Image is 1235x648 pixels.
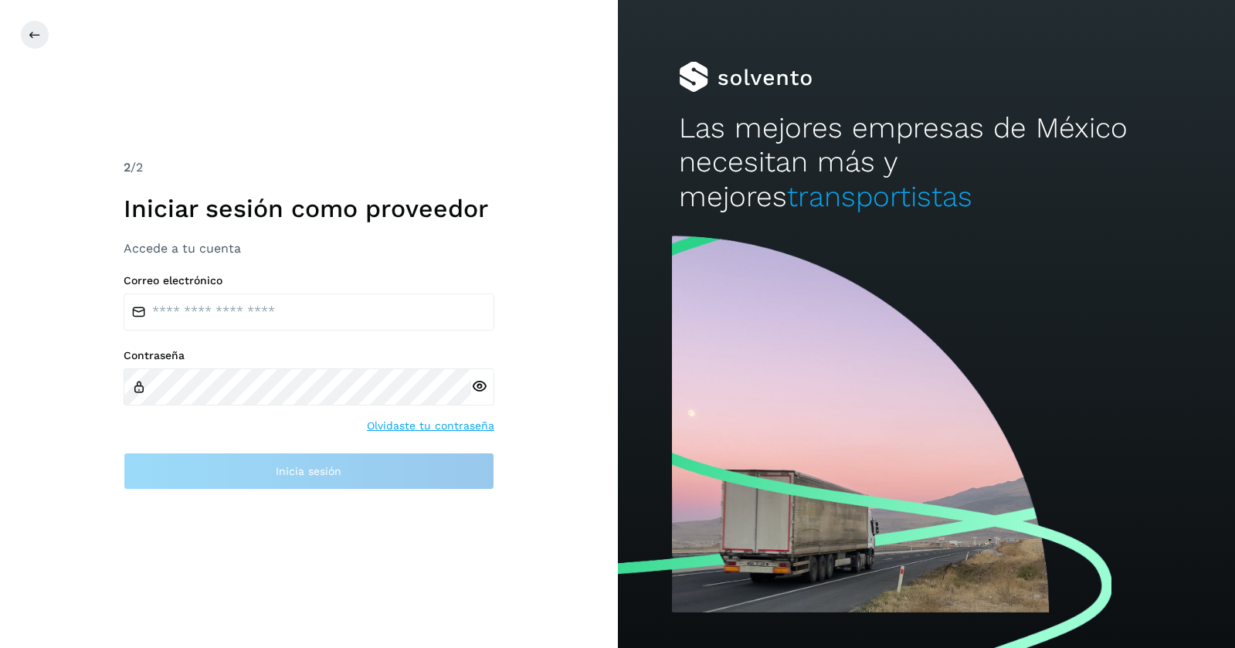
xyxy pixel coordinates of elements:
[124,274,494,287] label: Correo electrónico
[124,241,494,256] h3: Accede a tu cuenta
[679,111,1173,214] h2: Las mejores empresas de México necesitan más y mejores
[124,453,494,490] button: Inicia sesión
[276,466,341,477] span: Inicia sesión
[124,194,494,223] h1: Iniciar sesión como proveedor
[124,160,131,175] span: 2
[124,158,494,177] div: /2
[367,418,494,434] a: Olvidaste tu contraseña
[124,349,494,362] label: Contraseña
[787,180,972,213] span: transportistas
